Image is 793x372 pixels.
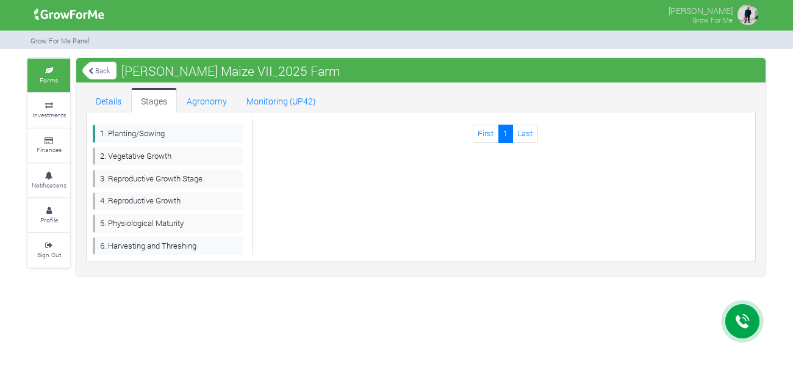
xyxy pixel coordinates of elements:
a: Details [86,88,131,112]
small: Profile [40,216,58,224]
a: Last [512,125,538,142]
a: Sign Out [27,233,70,267]
a: 6. Harvesting and Threshing [93,237,243,255]
a: 1 [498,125,513,142]
small: Notifications [32,181,66,189]
span: [PERSON_NAME] Maize VII_2025 Farm [118,59,343,83]
small: Sign Out [37,250,61,259]
small: Grow For Me Panel [30,36,90,45]
img: growforme image [736,2,760,27]
a: 2. Vegetative Growth [93,147,243,165]
a: Agronomy [177,88,237,112]
a: 5. Physiological Maturity [93,214,243,232]
a: First [473,125,499,142]
a: Notifications [27,164,70,197]
small: Grow For Me [692,15,733,24]
img: growforme image [30,2,109,27]
a: 4. Reproductive Growth [93,192,243,210]
a: 3. Reproductive Growth Stage [93,170,243,188]
a: Stages [131,88,177,112]
a: Monitoring (UP42) [237,88,326,112]
a: Profile [27,199,70,232]
a: Back [82,60,117,81]
a: Investments [27,93,70,127]
p: [PERSON_NAME] [669,2,733,17]
small: Investments [32,111,66,119]
small: Finances [37,145,62,154]
a: 1. Planting/Sowing [93,125,243,142]
small: Farms [40,76,58,84]
nav: Page Navigation [262,125,750,142]
a: Farms [27,59,70,92]
a: Finances [27,129,70,162]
